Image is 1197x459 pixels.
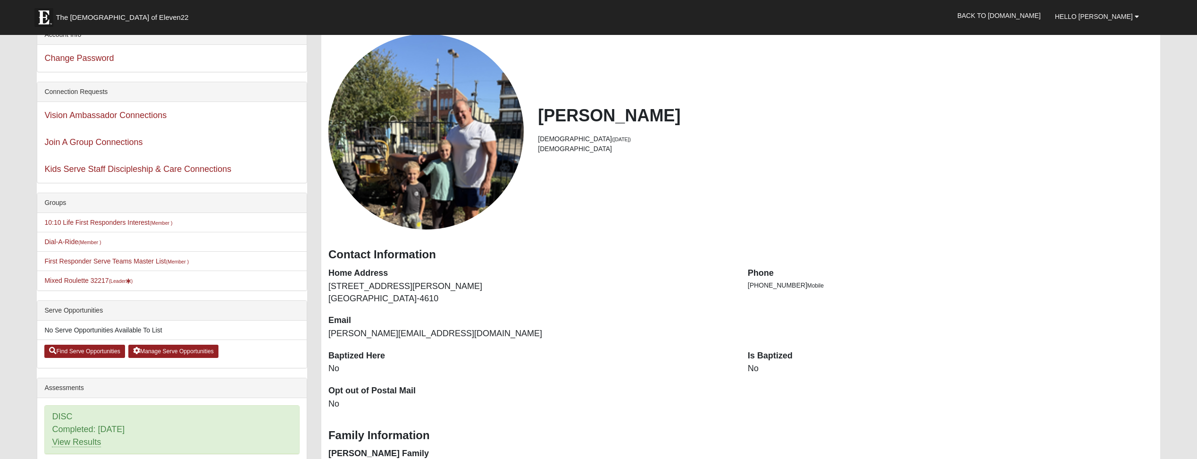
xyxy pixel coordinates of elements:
[748,363,1153,375] dd: No
[328,363,734,375] dd: No
[328,34,524,229] a: View Fullsize Photo
[612,136,631,142] small: ([DATE])
[328,429,1153,442] h3: Family Information
[328,314,734,327] dt: Email
[44,257,189,265] a: First Responder Serve Teams Master List(Member )
[328,267,734,280] dt: Home Address
[328,398,734,410] dd: No
[44,345,125,358] a: Find Serve Opportunities
[45,406,299,454] div: DISC Completed: [DATE]
[328,328,734,340] dd: [PERSON_NAME][EMAIL_ADDRESS][DOMAIN_NAME]
[807,282,824,289] span: Mobile
[34,8,53,27] img: Eleven22 logo
[328,280,734,305] dd: [STREET_ADDRESS][PERSON_NAME] [GEOGRAPHIC_DATA]-4610
[44,164,231,174] a: Kids Serve Staff Discipleship & Care Connections
[748,267,1153,280] dt: Phone
[128,345,218,358] a: Manage Serve Opportunities
[37,378,307,398] div: Assessments
[538,134,1153,144] li: [DEMOGRAPHIC_DATA]
[37,82,307,102] div: Connection Requests
[44,219,172,226] a: 10:10 Life First Responders Interest(Member )
[538,105,1153,126] h2: [PERSON_NAME]
[44,53,114,63] a: Change Password
[109,278,133,284] small: (Leader )
[950,4,1048,27] a: Back to [DOMAIN_NAME]
[748,280,1153,290] li: [PHONE_NUMBER]
[44,137,142,147] a: Join A Group Connections
[37,301,307,321] div: Serve Opportunities
[52,437,101,447] a: View Results
[44,238,101,246] a: Dial-A-Ride(Member )
[748,350,1153,362] dt: Is Baptized
[78,239,101,245] small: (Member )
[538,144,1153,154] li: [DEMOGRAPHIC_DATA]
[1048,5,1146,28] a: Hello [PERSON_NAME]
[328,248,1153,262] h3: Contact Information
[44,110,167,120] a: Vision Ambassador Connections
[56,13,188,22] span: The [DEMOGRAPHIC_DATA] of Eleven22
[150,220,172,226] small: (Member )
[166,259,189,264] small: (Member )
[44,277,133,284] a: Mixed Roulette 32217(Leader)
[1055,13,1133,20] span: Hello [PERSON_NAME]
[37,321,307,340] li: No Serve Opportunities Available To List
[328,350,734,362] dt: Baptized Here
[37,193,307,213] div: Groups
[328,385,734,397] dt: Opt out of Postal Mail
[30,3,218,27] a: The [DEMOGRAPHIC_DATA] of Eleven22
